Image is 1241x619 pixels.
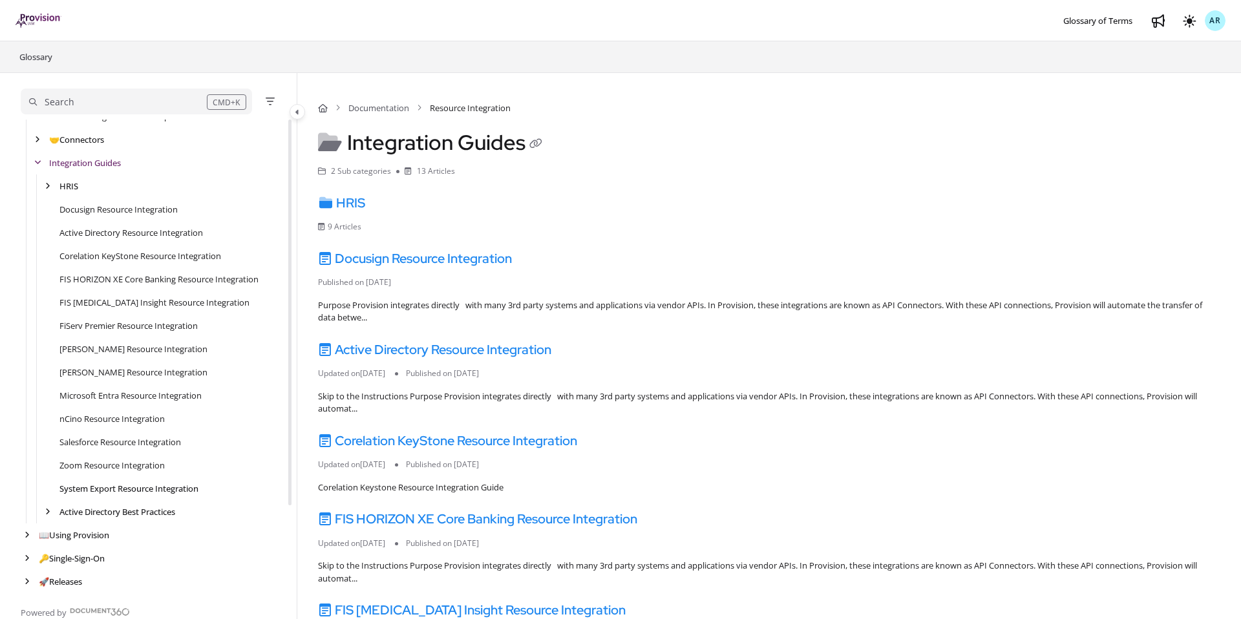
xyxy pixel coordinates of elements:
span: 🤝 [49,134,59,145]
a: Zoom Resource Integration [59,459,165,472]
button: Category toggle [290,104,305,120]
a: System Export Resource Integration [59,482,198,495]
div: arrow [21,576,34,588]
div: Search [45,95,74,109]
span: Resource Integration [430,101,511,114]
a: Corelation KeyStone Resource Integration [59,249,221,262]
div: Skip to the Instructions Purpose Provision integrates directly with many 3rd party systems and ap... [318,560,1220,585]
a: FIS HORIZON XE Core Banking Resource Integration [318,510,637,527]
li: Updated on [DATE] [318,459,395,470]
li: Published on [DATE] [395,368,489,379]
div: arrow [31,157,44,169]
a: Glossary [18,49,54,65]
div: arrow [41,506,54,518]
a: Integration Guides [49,156,121,169]
img: brand logo [16,14,61,28]
button: Filter [262,94,278,109]
a: Documentation [348,101,409,114]
a: Single-Sign-On [39,552,105,565]
a: FiServ Premier Resource Integration [59,319,198,332]
a: Jack Henry SilverLake Resource Integration [59,342,207,355]
a: HRIS [318,194,365,211]
li: Published on [DATE] [395,459,489,470]
div: Skip to the Instructions Purpose Provision integrates directly with many 3rd party systems and ap... [318,390,1220,415]
div: arrow [31,134,44,146]
a: Docusign Resource Integration [318,250,512,267]
a: Using Provision [39,529,109,541]
div: arrow [21,529,34,541]
span: 🚀 [39,576,49,587]
button: Search [21,89,252,114]
li: Updated on [DATE] [318,368,395,379]
a: FIS HORIZON XE Core Banking Resource Integration [59,273,259,286]
li: 2 Sub categories [318,165,396,178]
span: 🔑 [39,552,49,564]
li: Published on [DATE] [318,277,401,288]
img: Document360 [70,608,130,616]
span: Glossary of Terms [1063,15,1132,26]
a: Docusign Resource Integration [59,203,178,216]
a: Home [318,101,328,114]
a: Active Directory Resource Integration [318,341,551,358]
span: 📖 [39,529,49,541]
li: Published on [DATE] [395,538,489,549]
a: FIS IBS Insight Resource Integration [59,296,249,309]
div: CMD+K [207,94,246,110]
span: AR [1209,15,1221,27]
a: Releases [39,575,82,588]
button: Theme options [1179,10,1200,31]
a: Powered by Document360 - opens in a new tab [21,603,130,619]
a: Whats new [1148,10,1169,31]
li: 13 Articles [396,165,455,178]
a: Salesforce Resource Integration [59,435,181,448]
a: Connectors [49,133,104,146]
a: HRIS [59,180,78,193]
a: Corelation KeyStone Resource Integration [318,432,577,449]
h1: Integration Guides [318,130,546,155]
li: 9 Articles [318,221,371,233]
button: AR [1205,10,1225,31]
a: FIS [MEDICAL_DATA] Insight Resource Integration [318,602,626,618]
div: Purpose Provision integrates directly with many 3rd party systems and applications via vendor API... [318,299,1220,324]
a: Jack Henry Symitar Resource Integration [59,366,207,379]
div: arrow [41,180,54,193]
a: nCino Resource Integration [59,412,165,425]
a: Microsoft Entra Resource Integration [59,389,202,402]
div: arrow [21,552,34,565]
span: Powered by [21,606,67,619]
a: Project logo [16,14,61,28]
a: Active Directory Resource Integration [59,226,203,239]
button: Copy link of Integration Guides [525,134,546,155]
a: Active Directory Best Practices [59,505,175,518]
div: Corelation Keystone Resource Integration Guide [318,481,1220,494]
li: Updated on [DATE] [318,538,395,549]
